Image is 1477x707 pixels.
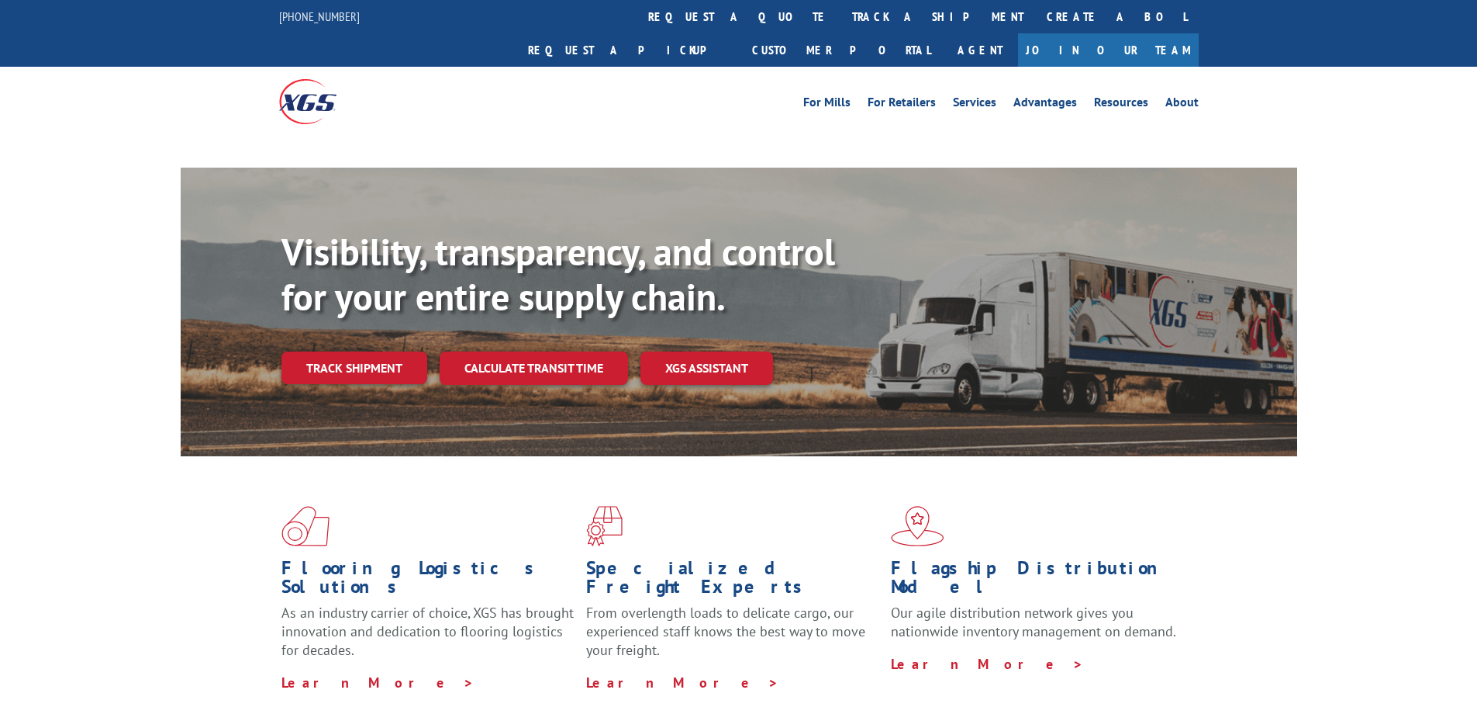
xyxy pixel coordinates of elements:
[281,559,575,604] h1: Flooring Logistics Solutions
[891,506,944,546] img: xgs-icon-flagship-distribution-model-red
[891,655,1084,673] a: Learn More >
[1165,96,1199,113] a: About
[440,352,628,385] a: Calculate transit time
[868,96,936,113] a: For Retailers
[942,33,1018,67] a: Agent
[281,604,574,659] span: As an industry carrier of choice, XGS has brought innovation and dedication to flooring logistics...
[803,96,851,113] a: For Mills
[279,9,360,24] a: [PHONE_NUMBER]
[281,352,427,384] a: Track shipment
[1013,96,1077,113] a: Advantages
[586,506,623,546] img: xgs-icon-focused-on-flooring-red
[740,33,942,67] a: Customer Portal
[586,604,879,673] p: From overlength loads to delicate cargo, our experienced staff knows the best way to move your fr...
[586,674,779,691] a: Learn More >
[281,506,330,546] img: xgs-icon-total-supply-chain-intelligence-red
[891,604,1176,640] span: Our agile distribution network gives you nationwide inventory management on demand.
[1094,96,1148,113] a: Resources
[281,227,835,321] b: Visibility, transparency, and control for your entire supply chain.
[953,96,996,113] a: Services
[281,674,475,691] a: Learn More >
[1018,33,1199,67] a: Join Our Team
[586,559,879,604] h1: Specialized Freight Experts
[891,559,1184,604] h1: Flagship Distribution Model
[516,33,740,67] a: Request a pickup
[640,352,773,385] a: XGS ASSISTANT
